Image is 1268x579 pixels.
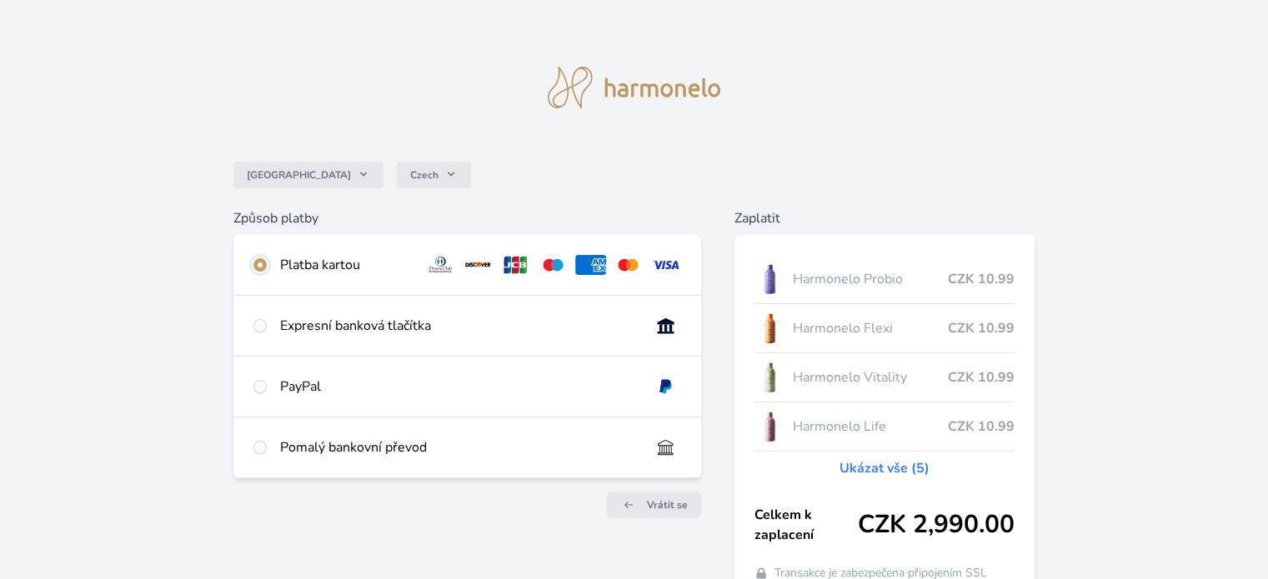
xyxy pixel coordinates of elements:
span: [GEOGRAPHIC_DATA] [247,168,351,182]
span: CZK 10.99 [948,269,1015,289]
img: logo.svg [548,67,721,108]
img: amex.svg [575,255,606,275]
span: Harmonelo Probio [792,269,947,289]
img: CLEAN_VITALITY_se_stinem_x-lo.jpg [754,357,786,398]
img: discover.svg [463,255,494,275]
button: Czech [397,162,471,188]
img: CLEAN_FLEXI_se_stinem_x-hi_(1)-lo.jpg [754,307,786,349]
h6: Zaplatit [734,208,1035,228]
span: CZK 2,990.00 [858,510,1015,540]
span: Harmonelo Flexi [792,318,947,338]
span: Celkem k zaplacení [754,505,858,545]
a: Ukázat vše (5) [839,458,930,478]
h6: Způsob platby [233,208,700,228]
a: Vrátit se [607,492,701,518]
img: mc.svg [613,255,644,275]
img: maestro.svg [538,255,569,275]
img: jcb.svg [500,255,531,275]
img: diners.svg [425,255,456,275]
span: CZK 10.99 [948,417,1015,437]
img: onlineBanking_CZ.svg [650,316,681,336]
div: Pomalý bankovní převod [280,437,636,457]
img: CLEAN_LIFE_se_stinem_x-lo.jpg [754,406,786,447]
div: PayPal [280,377,636,397]
img: visa.svg [650,255,681,275]
img: bankTransfer_IBAN.svg [650,437,681,457]
span: Vrátit se [647,498,688,512]
span: Harmonelo Vitality [792,367,947,387]
span: Harmonelo Life [792,417,947,437]
div: Expresní banková tlačítka [280,316,636,336]
div: Platba kartou [280,255,412,275]
span: Czech [410,168,439,182]
img: CLEAN_PROBIO_se_stinem_x-lo.jpg [754,258,786,300]
img: paypal.svg [650,377,681,397]
button: [GEOGRAPHIC_DATA] [233,162,383,188]
span: CZK 10.99 [948,367,1015,387]
span: CZK 10.99 [948,318,1015,338]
